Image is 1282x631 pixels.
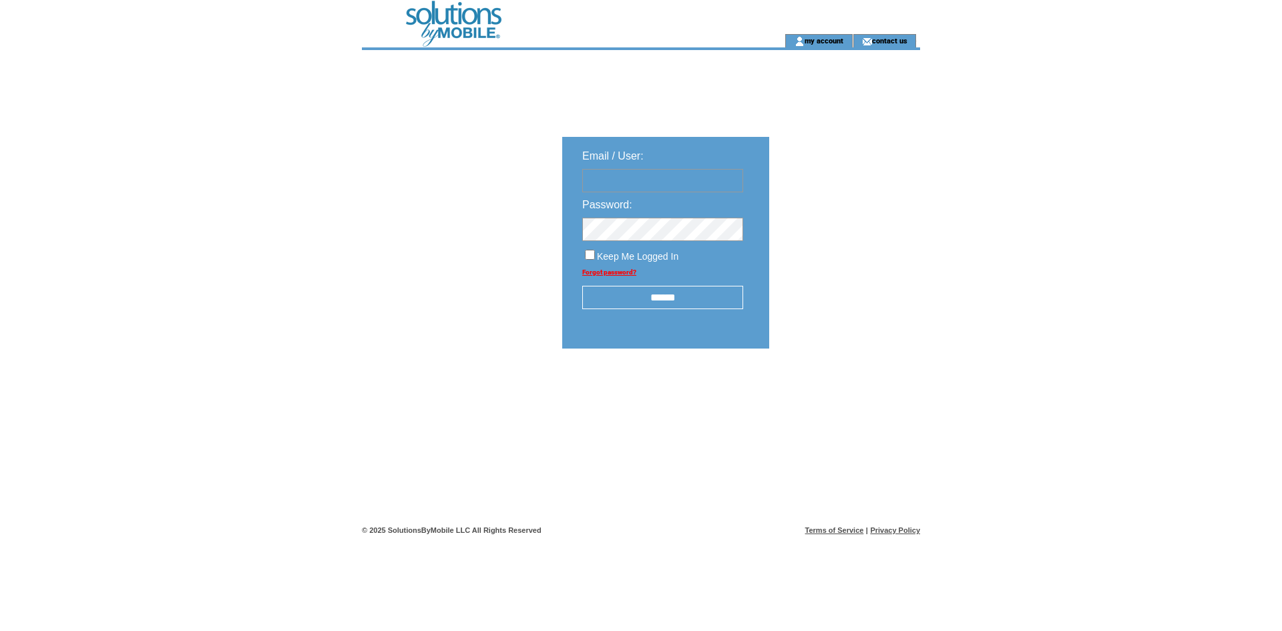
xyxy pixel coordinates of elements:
[870,526,920,534] a: Privacy Policy
[805,526,864,534] a: Terms of Service
[808,382,875,399] img: transparent.png;jsessionid=E2CA8D23BA71B624F673EA4A75D9B88F
[805,36,843,45] a: my account
[582,199,632,210] span: Password:
[582,268,636,276] a: Forgot password?
[582,150,644,162] span: Email / User:
[866,526,868,534] span: |
[597,251,678,262] span: Keep Me Logged In
[362,526,542,534] span: © 2025 SolutionsByMobile LLC All Rights Reserved
[872,36,907,45] a: contact us
[795,36,805,47] img: account_icon.gif;jsessionid=E2CA8D23BA71B624F673EA4A75D9B88F
[862,36,872,47] img: contact_us_icon.gif;jsessionid=E2CA8D23BA71B624F673EA4A75D9B88F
